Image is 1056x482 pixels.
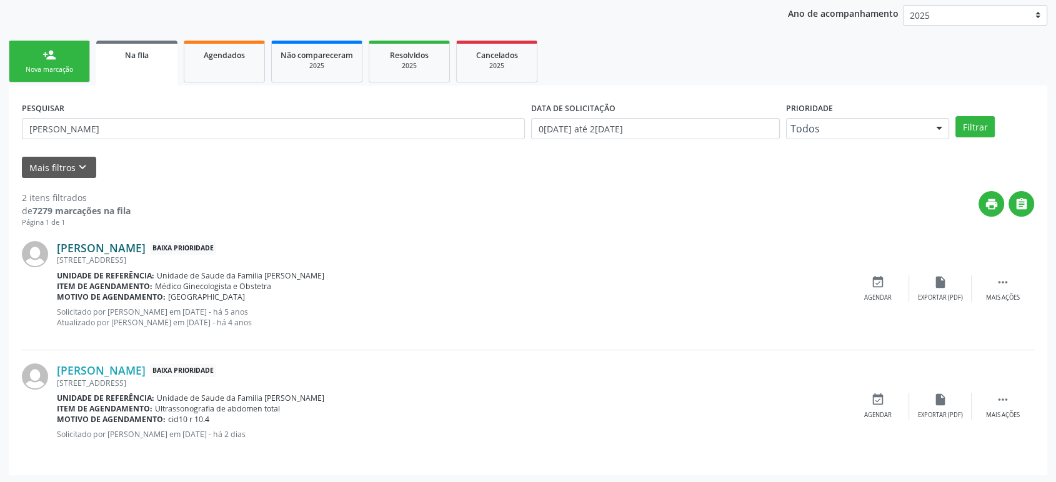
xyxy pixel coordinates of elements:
strong: 7279 marcações na fila [32,205,131,217]
i: event_available [871,275,885,289]
label: PESQUISAR [22,99,64,118]
i: insert_drive_file [934,393,947,406]
button: print [979,191,1004,217]
span: cid10 r 10.4 [168,414,209,425]
i: keyboard_arrow_down [76,160,89,174]
div: 2025 [281,61,353,71]
div: Nova marcação [18,65,81,74]
div: de [22,204,131,217]
div: 2 itens filtrados [22,191,131,204]
div: 2025 [378,61,441,71]
b: Item de agendamento: [57,403,152,414]
i:  [996,393,1010,406]
img: img [22,363,48,390]
i: event_available [871,393,885,406]
i:  [1015,197,1029,211]
p: Solicitado por [PERSON_NAME] em [DATE] - há 5 anos Atualizado por [PERSON_NAME] em [DATE] - há 4 ... [57,307,847,328]
span: Não compareceram [281,50,353,61]
span: Agendados [204,50,245,61]
button: Filtrar [955,116,995,137]
button:  [1009,191,1034,217]
div: [STREET_ADDRESS] [57,255,847,265]
label: DATA DE SOLICITAÇÃO [531,99,615,118]
span: Resolvidos [390,50,429,61]
a: [PERSON_NAME] [57,241,146,255]
b: Unidade de referência: [57,270,154,281]
b: Motivo de agendamento: [57,414,166,425]
input: Nome, CNS [22,118,525,139]
label: Prioridade [786,99,833,118]
b: Item de agendamento: [57,281,152,292]
i: insert_drive_file [934,275,947,289]
span: Na fila [125,50,149,61]
div: Página 1 de 1 [22,217,131,228]
div: Exportar (PDF) [918,293,963,302]
a: [PERSON_NAME] [57,363,146,377]
span: Unidade de Saude da Familia [PERSON_NAME] [157,270,324,281]
span: Todos [790,122,924,135]
b: Motivo de agendamento: [57,292,166,302]
span: [GEOGRAPHIC_DATA] [168,292,245,302]
div: Exportar (PDF) [918,411,963,420]
p: Solicitado por [PERSON_NAME] em [DATE] - há 2 dias [57,429,847,440]
input: Selecione um intervalo [531,118,780,139]
div: 2025 [466,61,528,71]
span: Médico Ginecologista e Obstetra [155,281,271,292]
button: Mais filtroskeyboard_arrow_down [22,157,96,179]
div: Agendar [864,411,892,420]
div: Mais ações [986,293,1020,302]
b: Unidade de referência: [57,393,154,403]
div: Mais ações [986,411,1020,420]
span: Baixa Prioridade [150,242,216,255]
div: [STREET_ADDRESS] [57,378,847,388]
span: Cancelados [476,50,518,61]
span: Ultrassonografia de abdomen total [155,403,280,414]
i:  [996,275,1010,289]
span: Baixa Prioridade [150,364,216,377]
p: Ano de acompanhamento [788,5,899,21]
div: person_add [42,48,56,62]
div: Agendar [864,293,892,302]
i: print [985,197,999,211]
img: img [22,241,48,267]
span: Unidade de Saude da Familia [PERSON_NAME] [157,393,324,403]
